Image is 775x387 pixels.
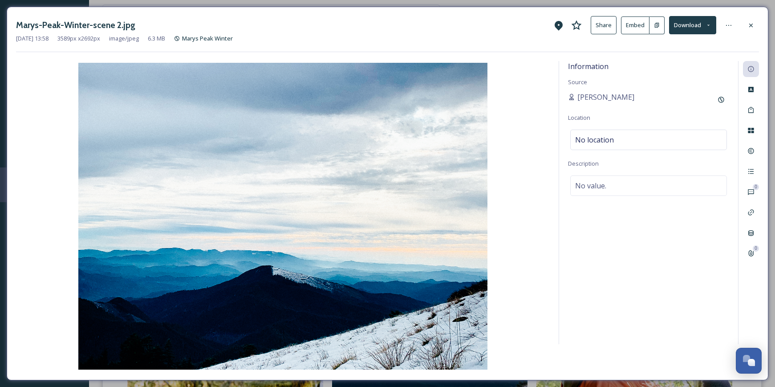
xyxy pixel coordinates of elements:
[568,78,587,86] span: Source
[148,34,165,43] span: 6.3 MB
[16,19,135,32] h3: Marys-Peak-Winter-scene 2.jpg
[568,114,590,122] span: Location
[182,34,233,42] span: Marys Peak Winter
[591,16,617,34] button: Share
[669,16,716,34] button: Download
[621,16,649,34] button: Embed
[568,159,599,167] span: Description
[753,184,759,190] div: 0
[577,92,634,102] span: [PERSON_NAME]
[16,63,550,370] img: Marys-Peak-Winter-scene%202.jpg
[736,348,762,374] button: Open Chat
[568,61,609,71] span: Information
[753,245,759,252] div: 0
[16,34,49,43] span: [DATE] 13:58
[575,134,614,145] span: No location
[109,34,139,43] span: image/jpeg
[57,34,100,43] span: 3589 px x 2692 px
[575,180,606,191] span: No value.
